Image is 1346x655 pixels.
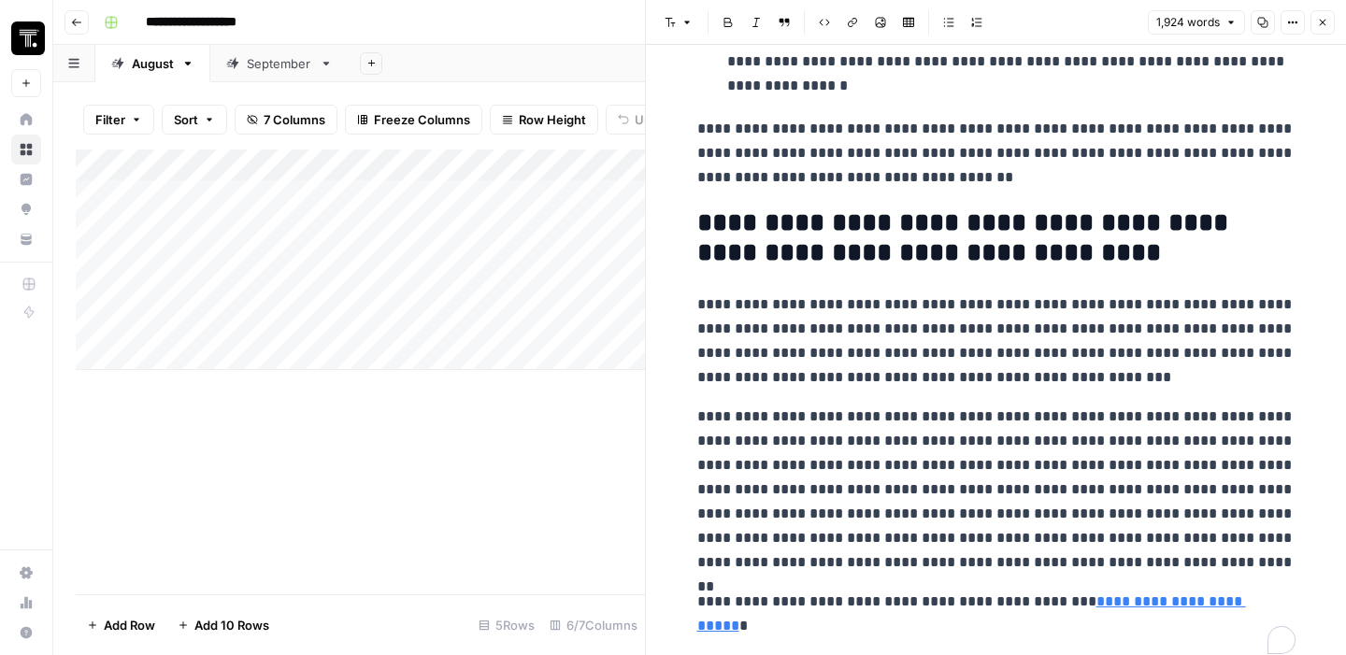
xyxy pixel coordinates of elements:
span: 7 Columns [264,110,325,129]
button: Workspace: Thoughtspot [11,15,41,62]
button: Help + Support [11,618,41,648]
span: Add 10 Rows [194,616,269,634]
span: Freeze Columns [374,110,470,129]
button: Add 10 Rows [166,610,280,640]
button: Filter [83,105,154,135]
a: Opportunities [11,194,41,224]
div: 6/7 Columns [542,610,645,640]
img: Thoughtspot Logo [11,21,45,55]
button: Sort [162,105,227,135]
a: Insights [11,164,41,194]
button: Undo [606,105,679,135]
span: 1,924 words [1156,14,1220,31]
button: Row Height [490,105,598,135]
button: Add Row [76,610,166,640]
span: Row Height [519,110,586,129]
a: Your Data [11,224,41,254]
button: Freeze Columns [345,105,482,135]
div: August [132,54,174,73]
button: 7 Columns [235,105,337,135]
button: 1,924 words [1148,10,1245,35]
span: Sort [174,110,198,129]
a: Home [11,105,41,135]
a: August [95,45,210,82]
a: Browse [11,135,41,164]
span: Add Row [104,616,155,634]
div: 5 Rows [471,610,542,640]
div: September [247,54,312,73]
a: September [210,45,349,82]
span: Undo [635,110,666,129]
a: Settings [11,558,41,588]
span: Filter [95,110,125,129]
a: Usage [11,588,41,618]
